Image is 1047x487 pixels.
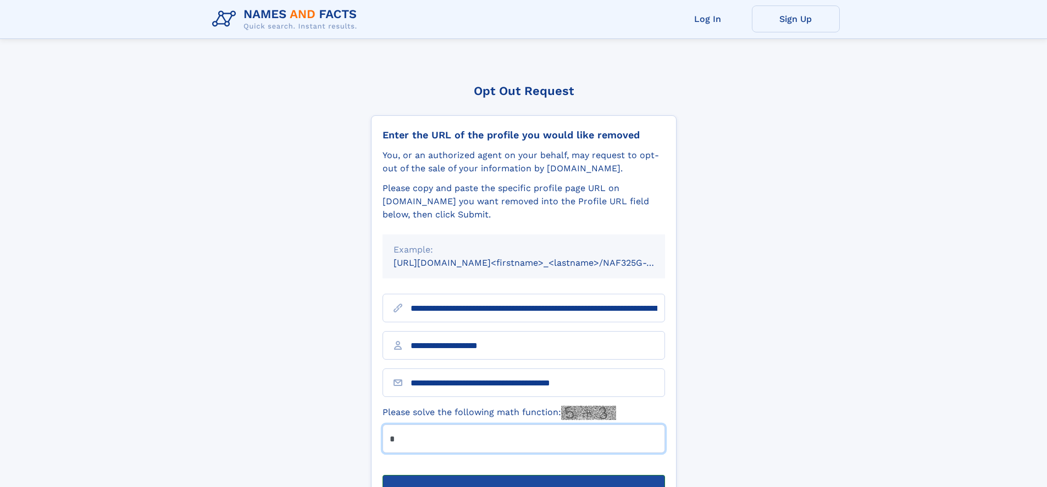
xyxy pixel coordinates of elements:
[383,182,665,221] div: Please copy and paste the specific profile page URL on [DOMAIN_NAME] you want removed into the Pr...
[394,258,686,268] small: [URL][DOMAIN_NAME]<firstname>_<lastname>/NAF325G-xxxxxxxx
[394,243,654,256] div: Example:
[383,149,665,175] div: You, or an authorized agent on your behalf, may request to opt-out of the sale of your informatio...
[752,5,840,32] a: Sign Up
[208,4,366,34] img: Logo Names and Facts
[664,5,752,32] a: Log In
[383,129,665,141] div: Enter the URL of the profile you would like removed
[371,84,677,98] div: Opt Out Request
[383,406,616,420] label: Please solve the following math function:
